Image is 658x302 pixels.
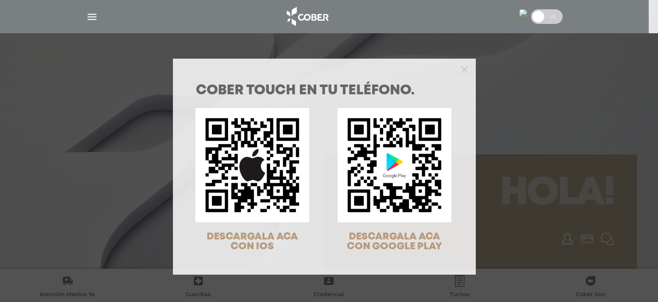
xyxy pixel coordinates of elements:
span: DESCARGALA ACA CON GOOGLE PLAY [347,232,442,251]
span: DESCARGALA ACA CON IOS [207,232,298,251]
img: qr-code [195,108,309,222]
button: Close [461,65,468,73]
h1: COBER TOUCH en tu teléfono. [196,84,453,98]
img: qr-code [338,108,451,222]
